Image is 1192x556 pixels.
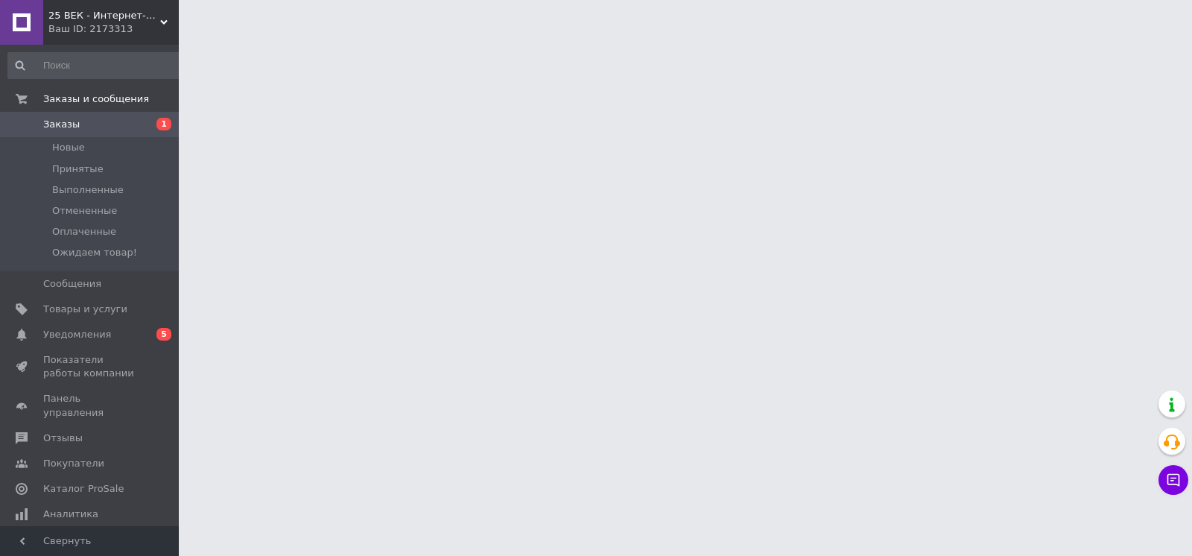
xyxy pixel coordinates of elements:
[1158,465,1188,495] button: Чат с покупателем
[43,303,127,316] span: Товары и услуги
[43,457,104,470] span: Покупатели
[156,328,171,341] span: 5
[43,353,138,380] span: Показатели работы компании
[43,508,98,521] span: Аналитика
[7,52,191,79] input: Поиск
[43,432,83,445] span: Отзывы
[48,9,160,22] span: 25 ВЕК - Интернет-Магазин: электрический, бензиновый, аккумуляторный инструмент и строительство.
[52,204,117,218] span: Отмененные
[43,92,149,106] span: Заказы и сообщения
[43,118,80,131] span: Заказы
[48,22,179,36] div: Ваш ID: 2173313
[52,246,137,259] span: Ожидаем товар!
[43,482,124,496] span: Каталог ProSale
[43,277,101,291] span: Сообщения
[43,328,111,341] span: Уведомления
[52,141,85,154] span: Новые
[52,183,124,197] span: Выполненные
[43,392,138,419] span: Панель управления
[156,118,171,130] span: 1
[52,162,104,176] span: Принятые
[52,225,116,238] span: Оплаченные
